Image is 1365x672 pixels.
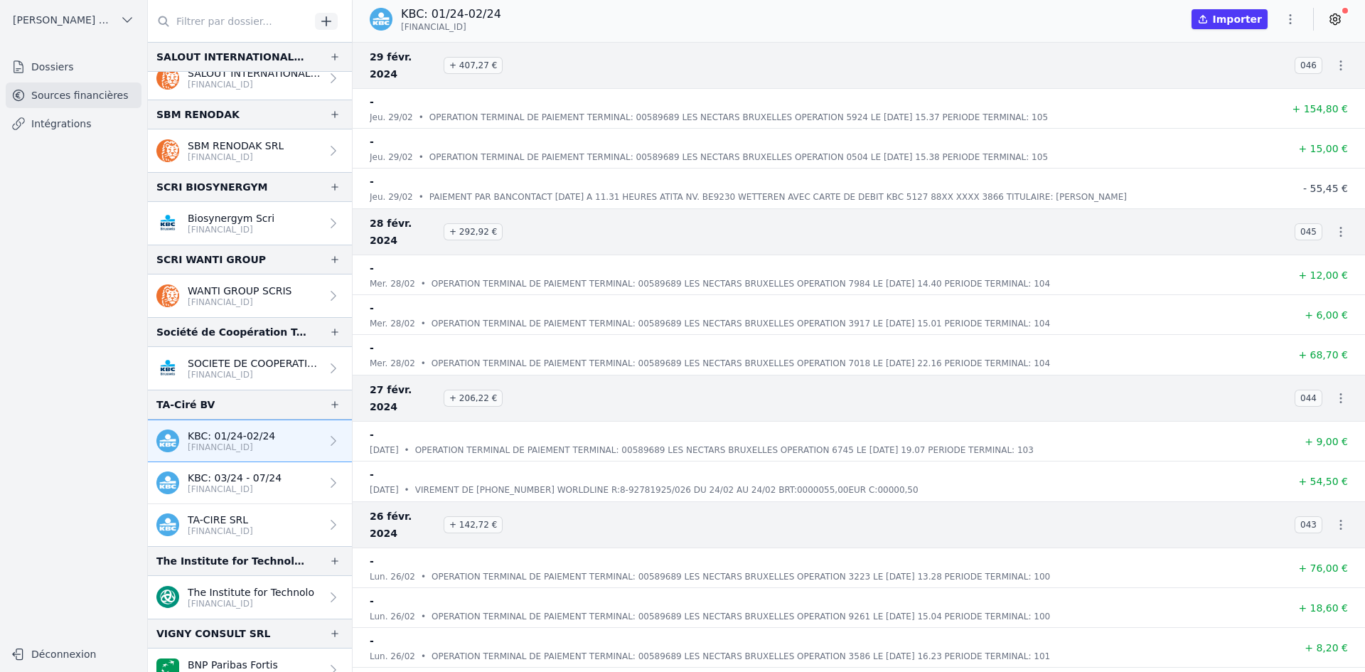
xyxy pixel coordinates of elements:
div: SCRI BIOSYNERGYM [156,178,268,196]
a: Intégrations [6,111,141,137]
a: KBC: 01/24-02/24 [FINANCIAL_ID] [148,420,352,462]
p: The Institute for Technolo [188,585,314,599]
a: KBC: 03/24 - 07/24 [FINANCIAL_ID] [148,462,352,504]
span: + 12,00 € [1298,270,1348,281]
div: • [421,356,426,370]
span: 27 févr. 2024 [370,381,438,415]
div: SALOUT INTERNATIONAL BV [156,48,306,65]
div: • [405,483,409,497]
a: Biosynergym Scri [FINANCIAL_ID] [148,202,352,245]
span: + 8,20 € [1305,642,1348,654]
p: [FINANCIAL_ID] [188,224,274,235]
a: WANTI GROUP SCRIS [FINANCIAL_ID] [148,274,352,317]
span: 043 [1295,516,1322,533]
p: [FINANCIAL_ID] [188,484,282,495]
img: ing.png [156,284,179,307]
p: - [370,466,374,483]
p: lun. 26/02 [370,649,415,663]
p: OPERATION TERMINAL DE PAIEMENT TERMINAL: 00589689 LES NECTARS BRUXELLES OPERATION 7984 LE [DATE] ... [432,277,1050,291]
p: [FINANCIAL_ID] [188,442,275,453]
span: + 206,22 € [444,390,503,407]
span: [PERSON_NAME] ET PARTNERS SRL [13,13,114,27]
p: [FINANCIAL_ID] [188,297,291,308]
p: OPERATION TERMINAL DE PAIEMENT TERMINAL: 00589689 LES NECTARS BRUXELLES OPERATION 9261 LE [DATE] ... [432,609,1050,624]
span: [FINANCIAL_ID] [401,21,466,33]
button: Déconnexion [6,643,141,666]
p: - [370,93,374,110]
a: SOCIETE DE COOPERATION TECHNIQUE SR [FINANCIAL_ID] [148,347,352,390]
span: 29 févr. 2024 [370,48,438,82]
p: - [370,426,374,443]
span: + 15,00 € [1298,143,1348,154]
span: 045 [1295,223,1322,240]
div: • [421,277,426,291]
p: - [370,173,374,190]
p: [FINANCIAL_ID] [188,79,321,90]
p: mer. 28/02 [370,356,415,370]
img: ing.png [156,139,179,162]
div: Société de Coopération Technique SPRL [156,324,306,341]
p: mer. 28/02 [370,277,415,291]
p: lun. 26/02 [370,570,415,584]
p: - [370,260,374,277]
div: • [419,190,424,204]
div: VIGNY CONSULT SRL [156,625,270,642]
p: OPERATION TERMINAL DE PAIEMENT TERMINAL: 00589689 LES NECTARS BRUXELLES OPERATION 6745 LE [DATE] ... [415,443,1034,457]
div: • [421,570,426,584]
span: + 54,50 € [1298,476,1348,487]
p: KBC: 01/24-02/24 [401,6,501,23]
p: - [370,133,374,150]
div: • [421,316,426,331]
p: lun. 26/02 [370,609,415,624]
p: OPERATION TERMINAL DE PAIEMENT TERMINAL: 00589689 LES NECTARS BRUXELLES OPERATION 3917 LE [DATE] ... [432,316,1050,331]
p: - [370,339,374,356]
a: The Institute for Technolo [FINANCIAL_ID] [148,576,352,619]
div: • [419,150,424,164]
p: [FINANCIAL_ID] [188,151,284,163]
p: WANTI GROUP SCRIS [188,284,291,298]
img: triodosbank.png [156,586,179,609]
p: [FINANCIAL_ID] [188,369,321,380]
div: • [421,609,426,624]
p: SOCIETE DE COOPERATION TECHNIQUE SR [188,356,321,370]
p: OPERATION TERMINAL DE PAIEMENT TERMINAL: 00589689 LES NECTARS BRUXELLES OPERATION 0504 LE [DATE] ... [429,150,1048,164]
p: TA-CIRE SRL [188,513,253,527]
p: BNP Paribas Fortis [188,658,278,672]
span: + 154,80 € [1292,103,1348,114]
p: [DATE] [370,483,399,497]
a: TA-CIRE SRL [FINANCIAL_ID] [148,504,352,546]
p: - [370,299,374,316]
div: SBM RENODAK [156,106,240,123]
p: OPERATION TERMINAL DE PAIEMENT TERMINAL: 00589689 LES NECTARS BRUXELLES OPERATION 5924 LE [DATE] ... [429,110,1048,124]
img: KBC_BRUSSELS_KREDBEBB.png [156,212,179,235]
p: [FINANCIAL_ID] [188,598,314,609]
div: SCRI WANTI GROUP [156,251,266,268]
p: PAIEMENT PAR BANCONTACT [DATE] A 11.31 HEURES ATITA NV. BE9230 WETTEREN AVEC CARTE DE DEBIT KBC 5... [429,190,1127,204]
span: + 76,00 € [1298,562,1348,574]
div: • [405,443,409,457]
p: KBC: 01/24-02/24 [188,429,275,443]
p: - [370,592,374,609]
img: kbc.png [156,430,179,452]
span: 044 [1295,390,1322,407]
input: Filtrer par dossier... [148,9,310,34]
p: jeu. 29/02 [370,110,413,124]
img: KBC_BRUSSELS_KREDBEBB.png [156,357,179,380]
span: 26 févr. 2024 [370,508,438,542]
p: - [370,553,374,570]
p: jeu. 29/02 [370,190,413,204]
div: The Institute for Technology in the Public Interest VZW [156,553,306,570]
span: + 6,00 € [1305,309,1348,321]
button: Importer [1192,9,1268,29]
a: Dossiers [6,54,141,80]
p: KBC: 03/24 - 07/24 [188,471,282,485]
span: 28 févr. 2024 [370,215,438,249]
p: - [370,632,374,649]
p: OPERATION TERMINAL DE PAIEMENT TERMINAL: 00589689 LES NECTARS BRUXELLES OPERATION 3586 LE [DATE] ... [432,649,1050,663]
a: SBM RENODAK SRL [FINANCIAL_ID] [148,129,352,172]
div: • [421,649,426,663]
p: jeu. 29/02 [370,150,413,164]
p: SBM RENODAK SRL [188,139,284,153]
span: + 292,92 € [444,223,503,240]
img: ing.png [156,67,179,90]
